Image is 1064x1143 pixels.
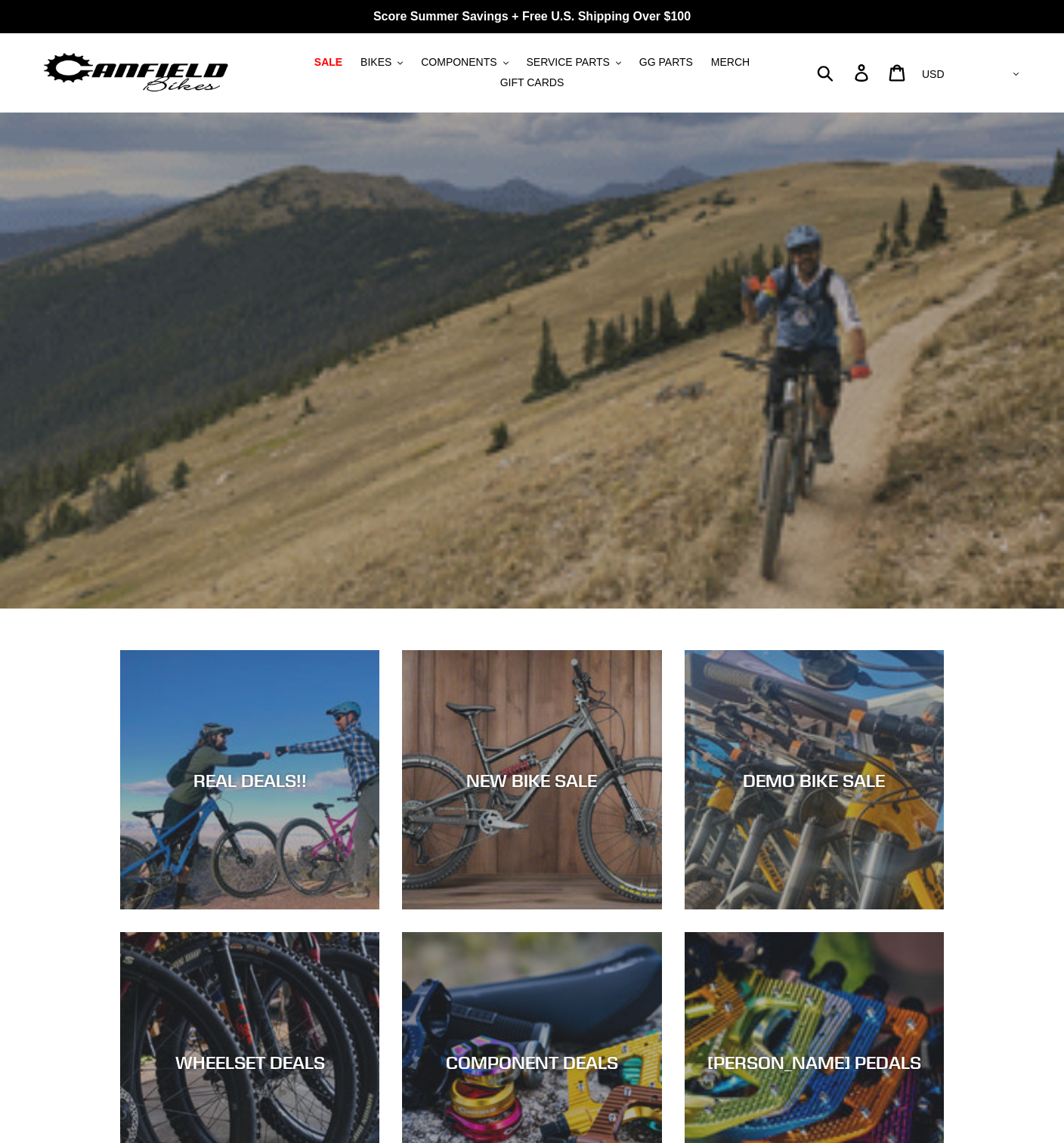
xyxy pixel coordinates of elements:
[307,52,350,73] a: SALE
[711,56,750,69] span: MERCH
[685,650,944,909] a: DEMO BIKE SALE
[120,1052,379,1073] div: WHEELSET DEALS
[825,56,864,89] input: Search
[353,52,410,73] button: BIKES
[518,52,628,73] button: SERVICE PARTS
[704,52,757,73] a: MERCH
[413,52,515,73] button: COMPONENTS
[120,650,379,909] a: REAL DEALS!!
[526,56,609,69] span: SERVICE PARTS
[360,56,391,69] span: BIKES
[120,769,379,791] div: REAL DEALS!!
[639,56,693,69] span: GG PARTS
[42,49,230,97] img: Canfield Bikes
[314,56,342,69] span: SALE
[421,56,496,69] span: COMPONENTS
[685,769,944,791] div: DEMO BIKE SALE
[493,73,572,93] a: GIFT CARDS
[632,52,701,73] a: GG PARTS
[402,650,661,909] a: NEW BIKE SALE
[402,1052,661,1073] div: COMPONENT DEALS
[500,76,564,89] span: GIFT CARDS
[402,769,661,791] div: NEW BIKE SALE
[685,1052,944,1073] div: [PERSON_NAME] PEDALS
